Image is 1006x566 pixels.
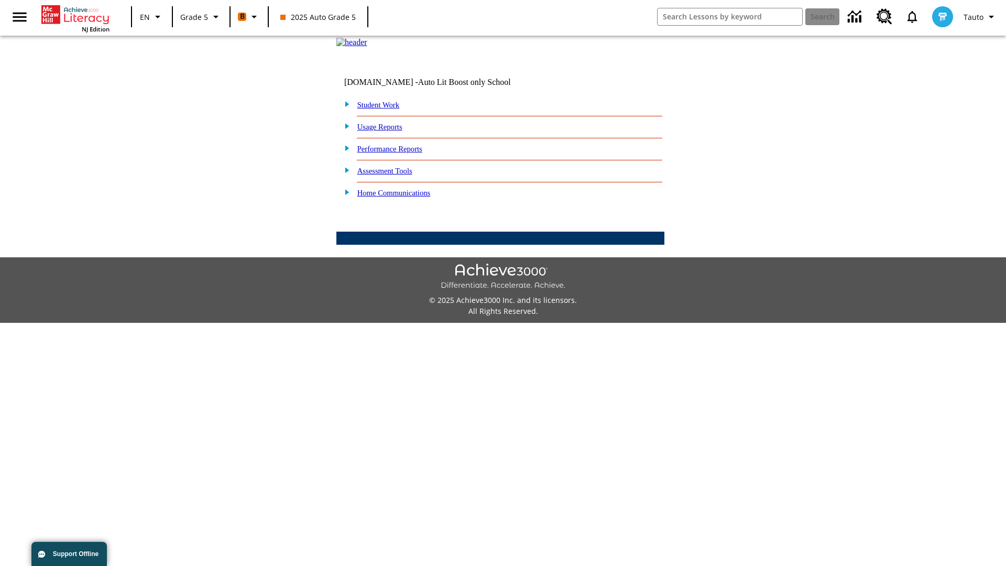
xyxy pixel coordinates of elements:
button: Open side menu [4,2,35,32]
a: Performance Reports [357,145,422,153]
a: Usage Reports [357,123,402,131]
div: Home [41,3,110,33]
button: Boost Class color is orange. Change class color [234,7,265,26]
span: 2025 Auto Grade 5 [280,12,356,23]
span: B [240,10,245,23]
img: plus.gif [339,187,350,197]
img: header [336,38,367,47]
a: Student Work [357,101,399,109]
a: Resource Center, Will open in new tab [870,3,899,31]
img: plus.gif [339,99,350,108]
img: Achieve3000 Differentiate Accelerate Achieve [441,264,565,290]
button: Select a new avatar [926,3,959,30]
button: Language: EN, Select a language [135,7,169,26]
img: plus.gif [339,143,350,153]
button: Support Offline [31,542,107,566]
input: search field [658,8,802,25]
button: Grade: Grade 5, Select a grade [176,7,226,26]
td: [DOMAIN_NAME] - [344,78,537,87]
button: Profile/Settings [959,7,1002,26]
span: Tauto [964,12,983,23]
nobr: Auto Lit Boost only School [418,78,511,86]
a: Notifications [899,3,926,30]
img: plus.gif [339,165,350,175]
span: Grade 5 [180,12,208,23]
span: Support Offline [53,550,99,558]
span: NJ Edition [82,25,110,33]
img: plus.gif [339,121,350,130]
a: Assessment Tools [357,167,412,175]
a: Home Communications [357,189,431,197]
span: EN [140,12,150,23]
a: Data Center [841,3,870,31]
img: avatar image [932,6,953,27]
